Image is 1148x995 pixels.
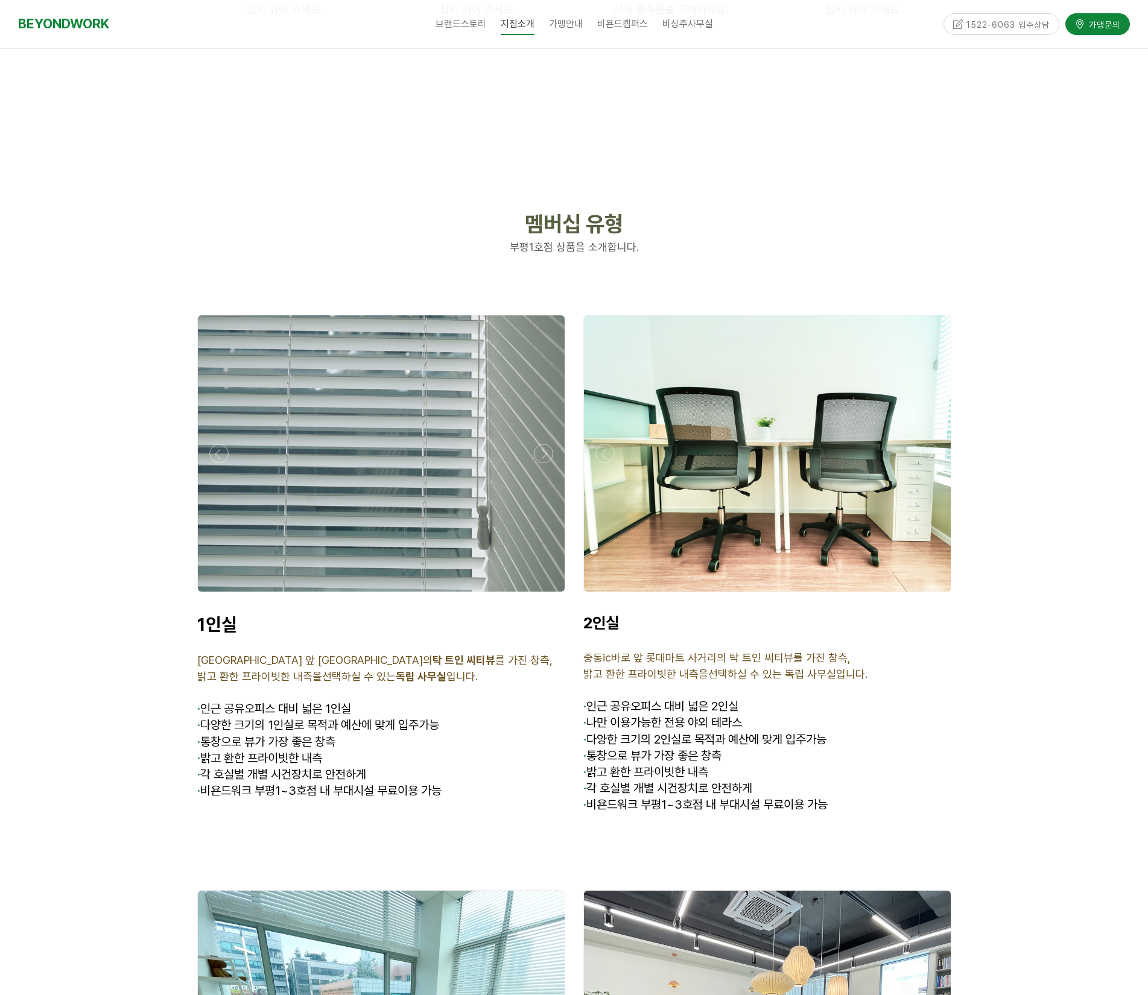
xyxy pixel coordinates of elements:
span: 밝고 환한 프라이빗한 내측을 [197,670,322,683]
strong: · [583,781,586,795]
strong: · [197,718,200,732]
span: 브랜드스토리 [436,18,486,30]
span: 비욘드캠퍼스 [597,18,648,30]
span: 비욘드워크 부평1~3호점 내 부대시설 무료이용 가능 [197,783,442,798]
span: 밝고 환한 프라이빗한 내측 [197,751,322,765]
span: 2인실 [583,613,619,632]
strong: · [583,732,586,747]
span: 다양한 크기의 1인실로 목적과 예산에 맞게 입주가능 [197,718,439,732]
a: 비욘드캠퍼스 [590,9,655,39]
span: [GEOGRAPHIC_DATA] 앞 [GEOGRAPHIC_DATA]의 를 가진 창측, [197,654,553,666]
strong: · [197,783,200,798]
a: 가맹문의 [1065,11,1130,33]
a: 지점소개 [493,9,542,39]
span: 가맹안내 [549,18,583,30]
a: 비상주사무실 [655,9,720,39]
span: 인근 공유오피스 대비 넓은 2인실 [586,699,738,713]
span: 1인실 [197,613,237,635]
span: 멤버십 유형 [525,211,623,237]
span: 비상주사무실 [662,18,713,30]
span: 지점소개 [501,14,534,35]
a: 가맹안내 [542,9,590,39]
strong: · [197,734,200,749]
strong: · [197,767,200,782]
span: 다양한 크기의 2인실로 목적과 예산에 맞게 입주가능 [583,732,826,747]
span: 나만 이용가능한 전용 야외 테라스 [583,715,742,730]
span: 인근 공유오피스 대비 넓은 1인실 [200,701,351,716]
span: 밝고 환한 프라이빗한 내측 [583,765,708,779]
span: · [197,701,200,716]
span: 각 호실별 개별 시건장치로 안전하게 [583,781,752,795]
a: 브랜드스토리 [428,9,493,39]
span: 중동ic바로 앞 롯데마트 사거리의 탁 트인 씨티뷰를 가진 창측, [583,651,851,664]
span: 선택하실 수 있는 입니다. [322,670,478,683]
span: · [583,699,586,713]
a: BEYONDWORK [18,13,109,35]
strong: 독립 사무실 [396,670,446,683]
strong: · [583,715,586,730]
strong: · [583,748,586,763]
span: 부평1호점 상품을 소개합니다. [510,241,639,253]
span: 밝고 환한 프라이빗한 내측을선택하실 수 있는 독립 사무실입니다. [583,668,867,680]
span: 통창으로 뷰가 가장 좋은 창측 [197,734,335,749]
strong: · [583,797,586,812]
strong: · [583,765,586,779]
strong: 탁 트인 씨티뷰 [433,654,495,666]
span: 각 호실별 개별 시건장치로 안전하게 [197,767,366,782]
strong: · [197,751,200,765]
span: 통창으로 뷰가 가장 좋은 창측 [583,748,721,763]
span: 가맹문의 [1085,17,1120,29]
span: 비욘드워크 부평1~3호점 내 부대시설 무료이용 가능 [583,797,828,812]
